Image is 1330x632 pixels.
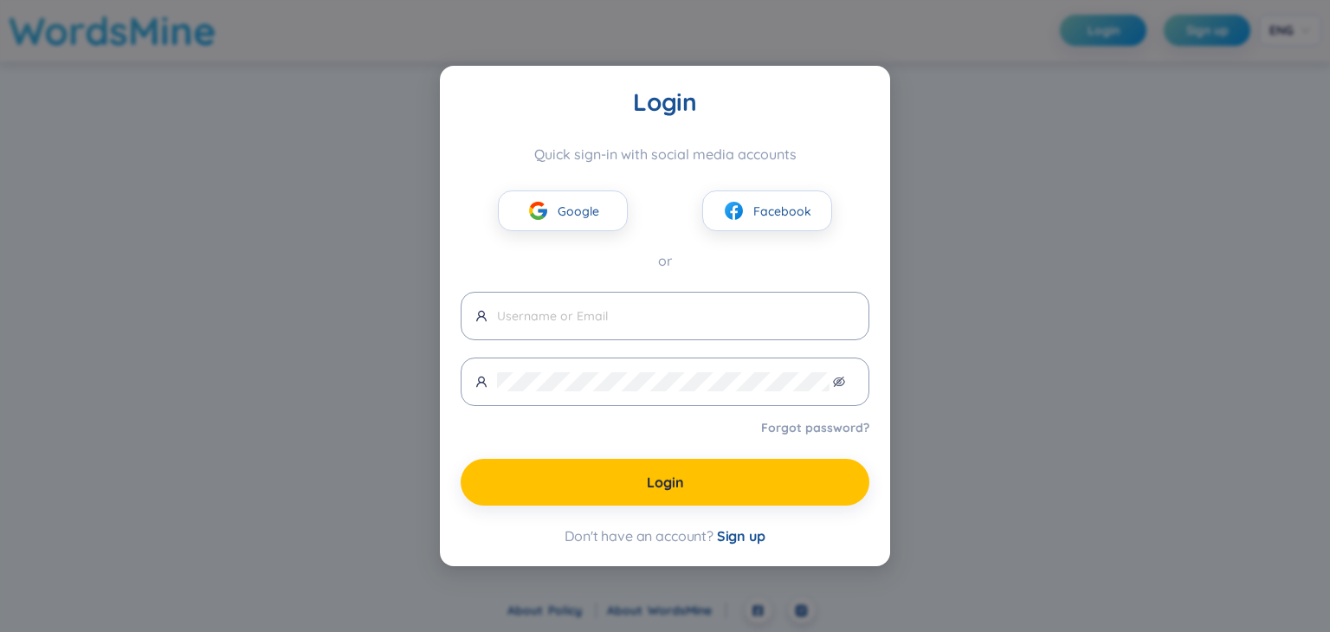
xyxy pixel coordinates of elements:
div: or [461,250,869,272]
div: Don't have an account? [461,526,869,545]
span: Login [647,473,684,492]
img: facebook [723,200,745,222]
img: google [527,200,549,222]
span: user [475,376,487,388]
button: facebookFacebook [702,190,832,231]
div: Quick sign-in with social media accounts [461,145,869,163]
span: Google [558,202,599,221]
span: user [475,310,487,322]
input: Username or Email [497,306,855,326]
button: Login [461,459,869,506]
span: Sign up [717,527,765,545]
span: Facebook [753,202,811,221]
button: googleGoogle [498,190,628,231]
div: Login [461,87,869,118]
a: Forgot password? [761,419,869,436]
span: eye-invisible [833,376,845,388]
